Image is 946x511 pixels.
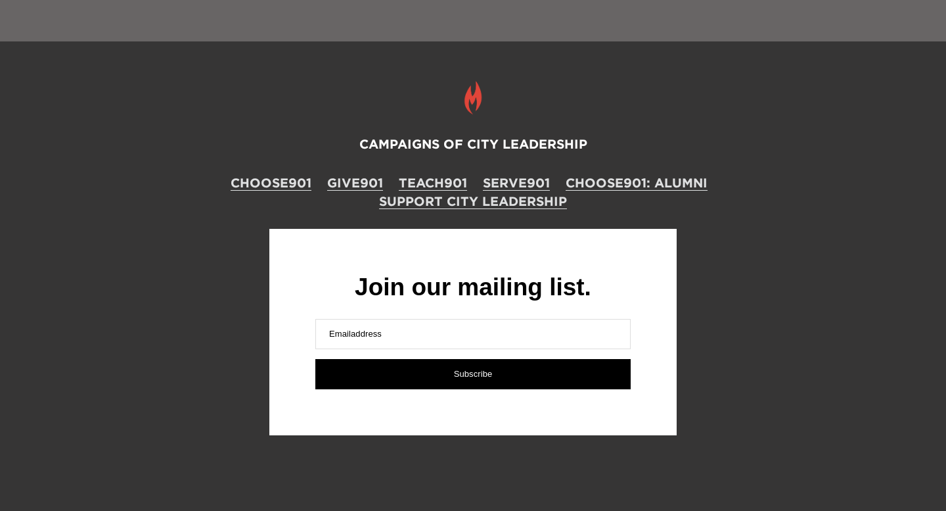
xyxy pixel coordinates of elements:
span: Email [329,329,351,339]
span: address [351,329,382,339]
div: Join our mailing list. [315,275,631,299]
a: TEACH901 [399,174,467,191]
a: GIVE901 [327,174,383,191]
a: Support City Leadership [379,192,567,210]
a: SERVE901 [483,174,550,191]
button: Subscribe [315,359,631,389]
span: Subscribe [454,369,493,379]
h4: CAMPAIGNS OF CITY LEADERSHIP [38,135,909,153]
a: CHOOSE901: ALUMNI [566,174,708,191]
a: CHOOSE901 [231,174,311,191]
